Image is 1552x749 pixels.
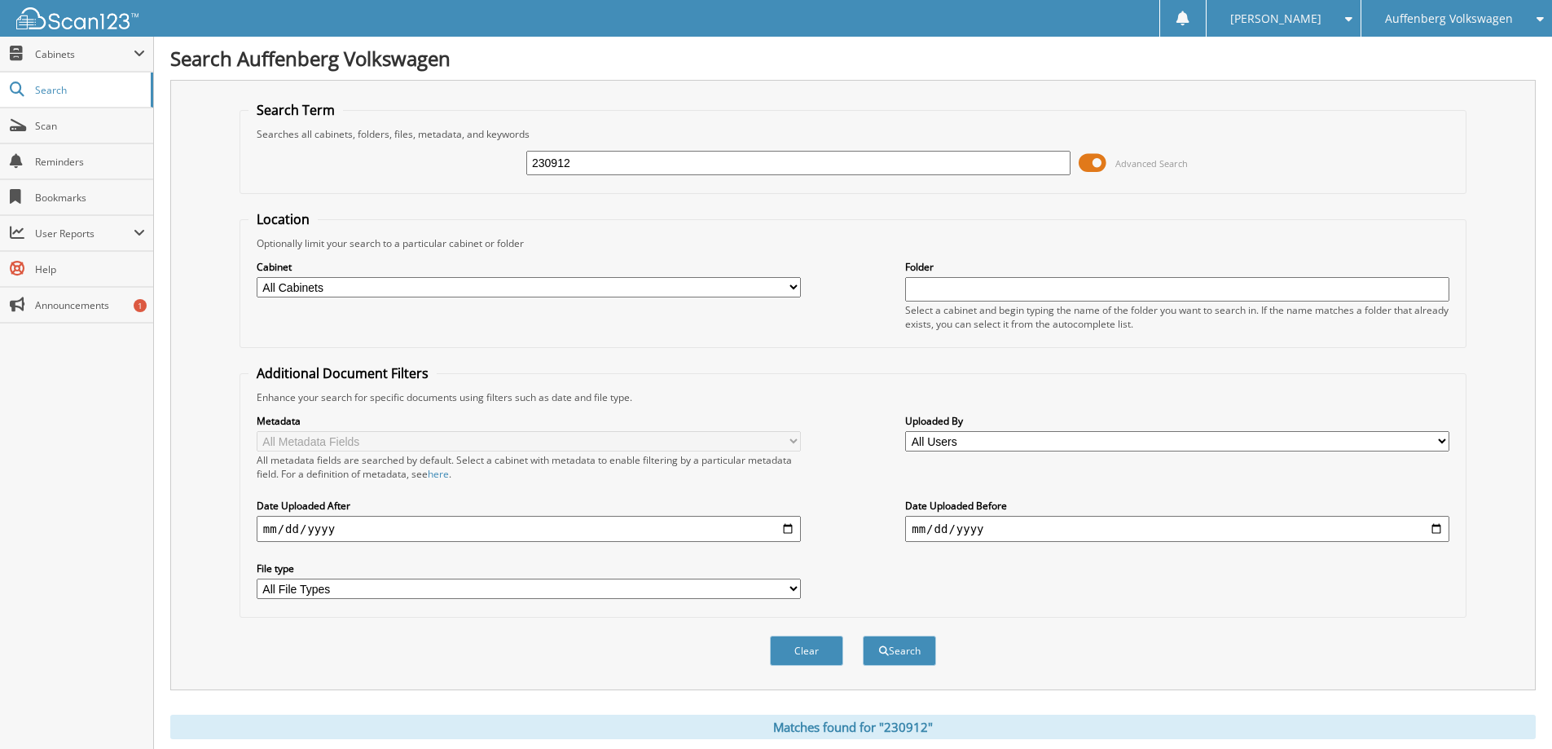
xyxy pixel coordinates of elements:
[35,155,145,169] span: Reminders
[863,636,936,666] button: Search
[257,260,801,274] label: Cabinet
[905,516,1449,542] input: end
[35,83,143,97] span: Search
[248,236,1457,250] div: Optionally limit your search to a particular cabinet or folder
[1385,14,1513,24] span: Auffenberg Volkswagen
[257,453,801,481] div: All metadata fields are searched by default. Select a cabinet with metadata to enable filtering b...
[248,210,318,228] legend: Location
[248,364,437,382] legend: Additional Document Filters
[257,562,801,575] label: File type
[905,303,1449,331] div: Select a cabinet and begin typing the name of the folder you want to search in. If the name match...
[35,119,145,133] span: Scan
[35,227,134,240] span: User Reports
[248,127,1457,141] div: Searches all cabinets, folders, files, metadata, and keywords
[257,516,801,542] input: start
[35,262,145,276] span: Help
[428,467,449,481] a: here
[170,715,1536,739] div: Matches found for "230912"
[35,298,145,312] span: Announcements
[35,47,134,61] span: Cabinets
[257,499,801,513] label: Date Uploaded After
[905,260,1449,274] label: Folder
[1115,157,1188,170] span: Advanced Search
[170,45,1536,72] h1: Search Auffenberg Volkswagen
[257,414,801,428] label: Metadata
[248,101,343,119] legend: Search Term
[134,299,147,312] div: 1
[1230,14,1321,24] span: [PERSON_NAME]
[16,7,138,29] img: scan123-logo-white.svg
[905,414,1449,428] label: Uploaded By
[248,390,1457,404] div: Enhance your search for specific documents using filters such as date and file type.
[905,499,1449,513] label: Date Uploaded Before
[35,191,145,205] span: Bookmarks
[770,636,843,666] button: Clear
